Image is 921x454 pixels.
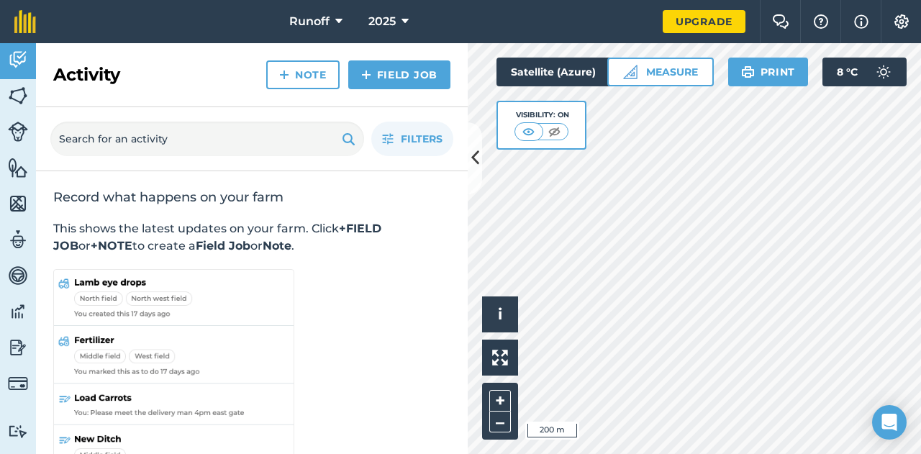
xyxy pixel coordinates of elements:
[348,60,450,89] a: Field Job
[496,58,635,86] button: Satellite (Azure)
[8,425,28,438] img: svg+xml;base64,PD94bWwgdmVyc2lvbj0iMS4wIiBlbmNvZGluZz0idXRmLTgiPz4KPCEtLSBHZW5lcmF0b3I6IEFkb2JlIE...
[342,130,355,147] img: svg+xml;base64,PHN2ZyB4bWxucz0iaHR0cDovL3d3dy53My5vcmcvMjAwMC9zdmciIHdpZHRoPSIxOSIgaGVpZ2h0PSIyNC...
[361,66,371,83] img: svg+xml;base64,PHN2ZyB4bWxucz0iaHR0cDovL3d3dy53My5vcmcvMjAwMC9zdmciIHdpZHRoPSIxNCIgaGVpZ2h0PSIyNC...
[8,157,28,178] img: svg+xml;base64,PHN2ZyB4bWxucz0iaHR0cDovL3d3dy53My5vcmcvMjAwMC9zdmciIHdpZHRoPSI1NiIgaGVpZ2h0PSI2MC...
[279,66,289,83] img: svg+xml;base64,PHN2ZyB4bWxucz0iaHR0cDovL3d3dy53My5vcmcvMjAwMC9zdmciIHdpZHRoPSIxNCIgaGVpZ2h0PSIyNC...
[8,301,28,322] img: svg+xml;base64,PD94bWwgdmVyc2lvbj0iMS4wIiBlbmNvZGluZz0idXRmLTgiPz4KPCEtLSBHZW5lcmF0b3I6IEFkb2JlIE...
[8,229,28,250] img: svg+xml;base64,PD94bWwgdmVyc2lvbj0iMS4wIiBlbmNvZGluZz0idXRmLTgiPz4KPCEtLSBHZW5lcmF0b3I6IEFkb2JlIE...
[289,13,330,30] span: Runoff
[53,220,450,255] p: This shows the latest updates on your farm. Click or to create a or .
[489,390,511,412] button: +
[893,14,910,29] img: A cog icon
[772,14,789,29] img: Two speech bubbles overlapping with the left bubble in the forefront
[8,265,28,286] img: svg+xml;base64,PD94bWwgdmVyc2lvbj0iMS4wIiBlbmNvZGluZz0idXRmLTgiPz4KPCEtLSBHZW5lcmF0b3I6IEFkb2JlIE...
[812,14,830,29] img: A question mark icon
[8,122,28,142] img: svg+xml;base64,PD94bWwgdmVyc2lvbj0iMS4wIiBlbmNvZGluZz0idXRmLTgiPz4KPCEtLSBHZW5lcmF0b3I6IEFkb2JlIE...
[53,63,120,86] h2: Activity
[8,49,28,71] img: svg+xml;base64,PD94bWwgdmVyc2lvbj0iMS4wIiBlbmNvZGluZz0idXRmLTgiPz4KPCEtLSBHZW5lcmF0b3I6IEFkb2JlIE...
[520,124,537,139] img: svg+xml;base64,PHN2ZyB4bWxucz0iaHR0cDovL3d3dy53My5vcmcvMjAwMC9zdmciIHdpZHRoPSI1MCIgaGVpZ2h0PSI0MC...
[837,58,858,86] span: 8 ° C
[623,65,638,79] img: Ruler icon
[482,296,518,332] button: i
[514,109,569,121] div: Visibility: On
[50,122,364,156] input: Search for an activity
[489,412,511,432] button: –
[368,13,396,30] span: 2025
[728,58,809,86] button: Print
[741,63,755,81] img: svg+xml;base64,PHN2ZyB4bWxucz0iaHR0cDovL3d3dy53My5vcmcvMjAwMC9zdmciIHdpZHRoPSIxOSIgaGVpZ2h0PSIyNC...
[401,131,443,147] span: Filters
[8,193,28,214] img: svg+xml;base64,PHN2ZyB4bWxucz0iaHR0cDovL3d3dy53My5vcmcvMjAwMC9zdmciIHdpZHRoPSI1NiIgaGVpZ2h0PSI2MC...
[663,10,745,33] a: Upgrade
[498,305,502,323] span: i
[854,13,868,30] img: svg+xml;base64,PHN2ZyB4bWxucz0iaHR0cDovL3d3dy53My5vcmcvMjAwMC9zdmciIHdpZHRoPSIxNyIgaGVpZ2h0PSIxNy...
[545,124,563,139] img: svg+xml;base64,PHN2ZyB4bWxucz0iaHR0cDovL3d3dy53My5vcmcvMjAwMC9zdmciIHdpZHRoPSI1MCIgaGVpZ2h0PSI0MC...
[869,58,898,86] img: svg+xml;base64,PD94bWwgdmVyc2lvbj0iMS4wIiBlbmNvZGluZz0idXRmLTgiPz4KPCEtLSBHZW5lcmF0b3I6IEFkb2JlIE...
[8,337,28,358] img: svg+xml;base64,PD94bWwgdmVyc2lvbj0iMS4wIiBlbmNvZGluZz0idXRmLTgiPz4KPCEtLSBHZW5lcmF0b3I6IEFkb2JlIE...
[263,239,291,253] strong: Note
[8,85,28,106] img: svg+xml;base64,PHN2ZyB4bWxucz0iaHR0cDovL3d3dy53My5vcmcvMjAwMC9zdmciIHdpZHRoPSI1NiIgaGVpZ2h0PSI2MC...
[91,239,132,253] strong: +NOTE
[14,10,36,33] img: fieldmargin Logo
[266,60,340,89] a: Note
[371,122,453,156] button: Filters
[607,58,714,86] button: Measure
[196,239,250,253] strong: Field Job
[492,350,508,366] img: Four arrows, one pointing top left, one top right, one bottom right and the last bottom left
[53,189,450,206] h2: Record what happens on your farm
[8,373,28,394] img: svg+xml;base64,PD94bWwgdmVyc2lvbj0iMS4wIiBlbmNvZGluZz0idXRmLTgiPz4KPCEtLSBHZW5lcmF0b3I6IEFkb2JlIE...
[872,405,907,440] div: Open Intercom Messenger
[822,58,907,86] button: 8 °C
